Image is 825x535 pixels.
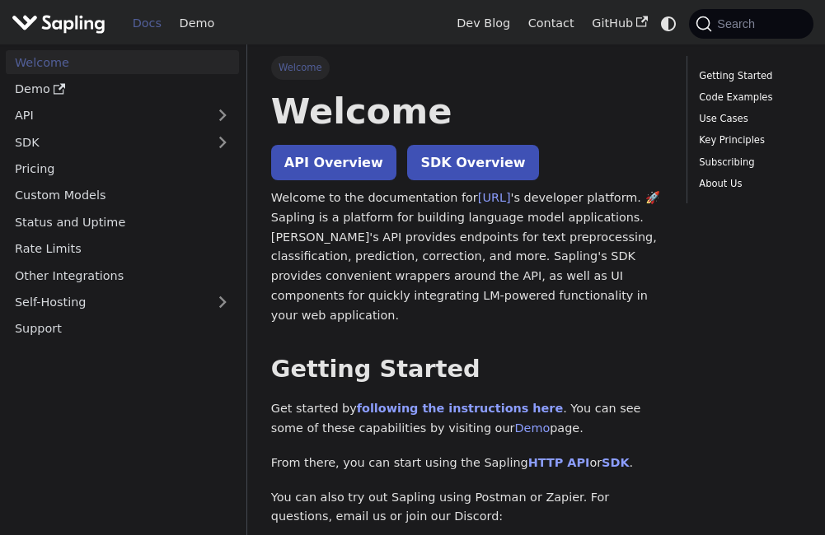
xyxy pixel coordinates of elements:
[448,11,518,36] a: Dev Blog
[271,56,663,79] nav: Breadcrumbs
[124,11,171,36] a: Docs
[712,17,765,30] span: Search
[699,68,795,84] a: Getting Started
[6,77,239,101] a: Demo
[6,157,239,181] a: Pricing
[12,12,105,35] img: Sapling.ai
[6,210,239,234] a: Status and Uptime
[6,291,239,314] a: Self-Hosting
[357,402,563,415] a: following the instructions here
[528,456,590,469] a: HTTP API
[6,237,239,261] a: Rate Limits
[514,421,550,435] a: Demo
[6,130,206,154] a: SDK
[271,355,663,384] h2: Getting Started
[519,11,584,36] a: Contact
[171,11,223,36] a: Demo
[699,90,795,105] a: Code Examples
[699,133,795,148] a: Key Principles
[271,56,330,79] span: Welcome
[407,145,538,180] a: SDK Overview
[206,130,239,154] button: Expand sidebar category 'SDK'
[699,176,795,192] a: About Us
[583,11,656,36] a: GitHub
[6,317,239,341] a: Support
[657,12,681,35] button: Switch between dark and light mode (currently system mode)
[206,104,239,128] button: Expand sidebar category 'API'
[271,145,396,180] a: API Overview
[6,263,239,287] a: Other Integrations
[699,111,795,127] a: Use Cases
[271,399,663,439] p: Get started by . You can see some of these capabilities by visiting our page.
[6,50,239,74] a: Welcome
[271,488,663,528] p: You can also try out Sapling using Postman or Zapier. For questions, email us or join our Discord:
[699,155,795,170] a: Subscribing
[478,191,511,204] a: [URL]
[6,104,206,128] a: API
[602,456,629,469] a: SDK
[271,188,663,325] p: Welcome to the documentation for 's developer platform. 🚀 Sapling is a platform for building lang...
[6,184,239,207] a: Custom Models
[271,454,663,473] p: From there, you can start using the Sapling or .
[271,89,663,133] h1: Welcome
[12,12,111,35] a: Sapling.aiSapling.ai
[689,9,813,39] button: Search (Command+K)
